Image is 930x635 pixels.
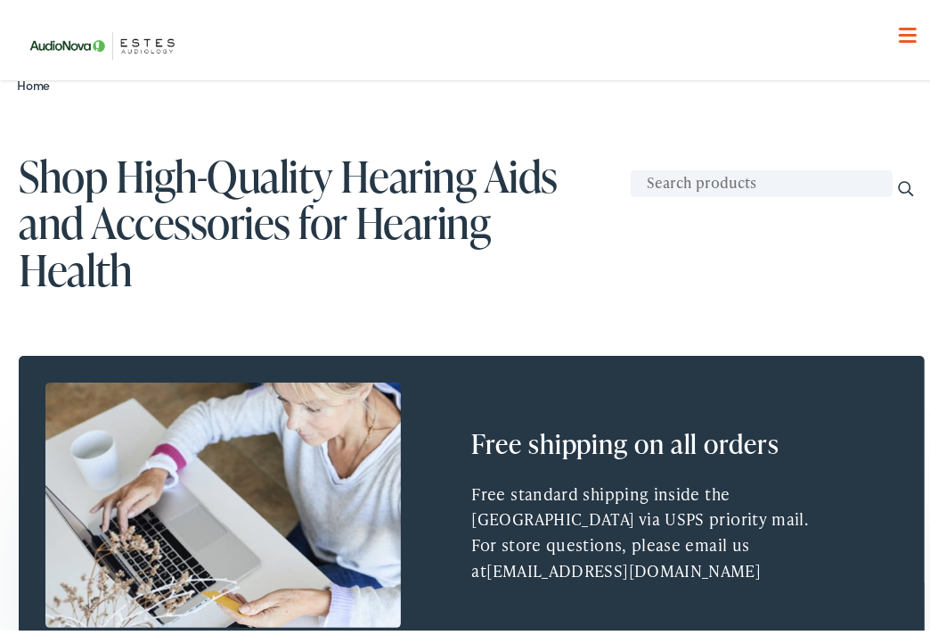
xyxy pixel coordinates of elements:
h2: Free shipping on all orders [472,423,898,455]
a: Home [17,71,59,89]
input: Search [896,175,916,194]
a: [EMAIL_ADDRESS][DOMAIN_NAME] [486,555,761,577]
p: Free standard shipping inside the [GEOGRAPHIC_DATA] via USPS priority mail. [472,477,898,529]
img: Woman on computer looking at a credit card [45,378,401,623]
input: Search products [631,166,893,193]
p: For store questions, please email us at [472,528,898,580]
h1: Shop High-Quality Hearing Aids and Accessories for Hearing Health [19,148,925,289]
a: What We Offer [32,71,925,127]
